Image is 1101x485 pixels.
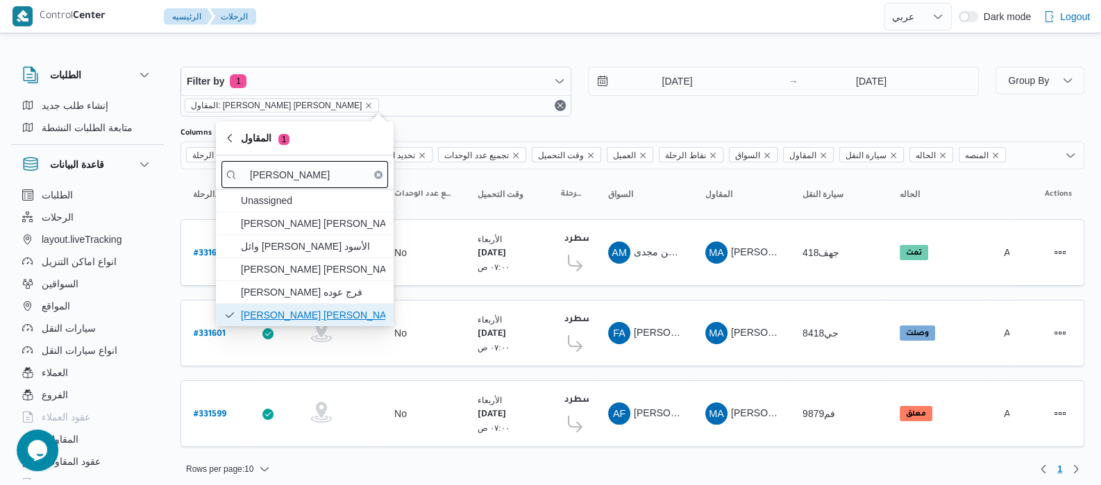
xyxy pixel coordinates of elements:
[735,148,760,163] span: السواق
[278,134,289,145] span: 1
[478,315,502,324] small: الأربعاء
[564,395,644,405] b: فرونت دور مسطرد
[73,11,106,22] b: Center
[802,247,839,258] span: جهف418
[241,215,385,232] span: [PERSON_NAME] [PERSON_NAME]
[17,450,158,473] button: عقود المقاولين
[241,284,385,300] span: [PERSON_NAME] فرج عوده
[731,407,893,418] span: [PERSON_NAME] [PERSON_NAME]
[42,119,133,136] span: متابعة الطلبات النشطة
[194,405,226,423] a: #331599
[193,189,224,200] span: رقم الرحلة; Sorted in descending order
[164,8,212,25] button: الرئيسيه
[1004,327,1032,339] span: Admin
[11,94,164,144] div: الطلبات
[839,147,904,162] span: سيارة النقل
[241,261,385,278] span: [PERSON_NAME] [PERSON_NAME]
[42,431,78,448] span: المقاولين
[17,317,158,339] button: سيارات النقل
[607,147,653,162] span: العميل
[789,76,798,86] div: →
[42,453,101,470] span: عقود المقاولين
[42,386,68,403] span: الفروع
[194,330,226,339] b: # 331601
[216,121,394,155] button: المقاول1
[665,148,705,163] span: نقاط الرحلة
[478,330,506,339] b: [DATE]
[418,151,426,160] button: Remove تحديد النطاق الجغرافى from selection in this group
[587,151,595,160] button: Remove وقت التحميل from selection in this group
[42,231,121,248] span: layout.liveTracking
[965,148,989,163] span: المنصه
[916,148,936,163] span: الحاله
[194,324,226,343] a: #331601
[900,189,920,200] span: الحاله
[180,461,276,477] button: Rows per page:10
[1065,150,1076,161] button: Open list of options
[394,189,453,200] span: تجميع عدد الوحدات
[241,130,289,146] span: المقاول
[22,156,153,173] button: قاعدة البيانات
[17,206,158,228] button: الرحلات
[14,429,58,471] iframe: chat widget
[634,246,762,257] span: ايمن مجدى [PERSON_NAME]
[438,147,526,162] span: تجميع عدد الوحدات
[797,183,880,205] button: سيارة النقل
[789,148,816,163] span: المقاول
[221,161,388,188] input: search filters
[17,361,158,384] button: العملاء
[12,6,33,26] img: X8yXhbKr1z7QwAAAABJRU5ErkJggg==
[42,320,96,337] span: سيارات النقل
[532,147,601,162] span: وقت التحميل
[230,74,246,88] span: 1 active filters
[589,67,746,95] input: Press the down key to open a popover containing a calendar.
[802,327,839,339] span: جي8418
[709,151,717,160] button: Remove نقاط الرحلة from selection in this group
[959,147,1006,162] span: المنصه
[17,273,158,295] button: السواقين
[17,406,158,428] button: عقود العملاء
[731,246,893,257] span: [PERSON_NAME] [PERSON_NAME]
[50,156,104,173] h3: قاعدة البيانات
[17,184,158,206] button: الطلبات
[608,322,630,344] div: Fthai Afiefi Mosai Afiefi
[1057,461,1062,477] span: 1
[894,183,984,205] button: الحاله
[50,67,81,83] h3: الطلبات
[564,315,644,325] b: فرونت دور مسطرد
[608,402,630,425] div: Amaro Fthai Afiefi Mosai
[192,148,230,163] span: رقم الرحلة
[17,428,158,450] button: المقاولين
[1004,408,1032,419] span: Admin
[1004,247,1032,258] span: Admin
[180,128,212,139] label: Columns
[819,151,827,160] button: Remove المقاول from selection in this group
[906,330,929,338] b: وصلت
[1038,3,1095,31] button: Logout
[995,67,1084,94] button: Group By
[709,241,724,264] span: MA
[42,342,117,359] span: انواع سيارات النقل
[700,183,783,205] button: المقاول
[194,249,227,259] b: # 331603
[394,327,407,339] div: No
[478,343,510,352] small: ٠٧:٠٠ ص
[709,402,724,425] span: MA
[1049,241,1071,264] button: Actions
[561,189,583,200] span: نقاط الرحلة
[42,97,108,114] span: إنشاء طلب جديد
[478,262,510,271] small: ٠٧:٠٠ ص
[613,322,625,344] span: FA
[613,148,636,163] span: العميل
[802,189,843,200] span: سيارة النقل
[889,151,898,160] button: Remove سيارة النقل from selection in this group
[17,117,158,139] button: متابعة الطلبات النشطة
[186,461,253,477] span: Rows per page : 10
[1052,461,1068,477] button: Page 1 of 1
[42,253,117,270] span: انواع اماكن التنزيل
[42,409,90,425] span: عقود العملاء
[634,327,796,338] span: [PERSON_NAME] [PERSON_NAME]
[709,322,724,344] span: MA
[729,147,778,162] span: السواق
[186,147,247,162] span: رقم الرحلة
